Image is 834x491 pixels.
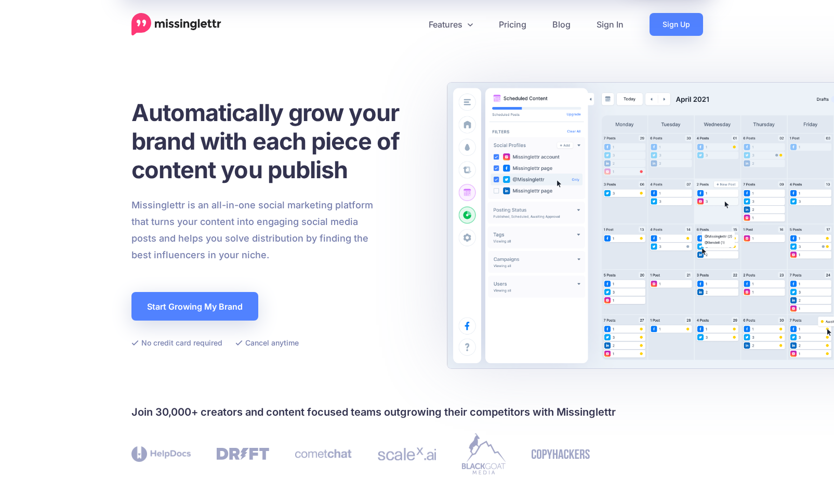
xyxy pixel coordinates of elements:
[584,13,637,36] a: Sign In
[131,98,425,184] h1: Automatically grow your brand with each piece of content you publish
[131,292,258,321] a: Start Growing My Brand
[131,197,374,263] p: Missinglettr is an all-in-one social marketing platform that turns your content into engaging soc...
[416,13,486,36] a: Features
[235,336,299,349] li: Cancel anytime
[131,404,703,420] h4: Join 30,000+ creators and content focused teams outgrowing their competitors with Missinglettr
[539,13,584,36] a: Blog
[486,13,539,36] a: Pricing
[650,13,703,36] a: Sign Up
[131,336,222,349] li: No credit card required
[131,13,221,36] a: Home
